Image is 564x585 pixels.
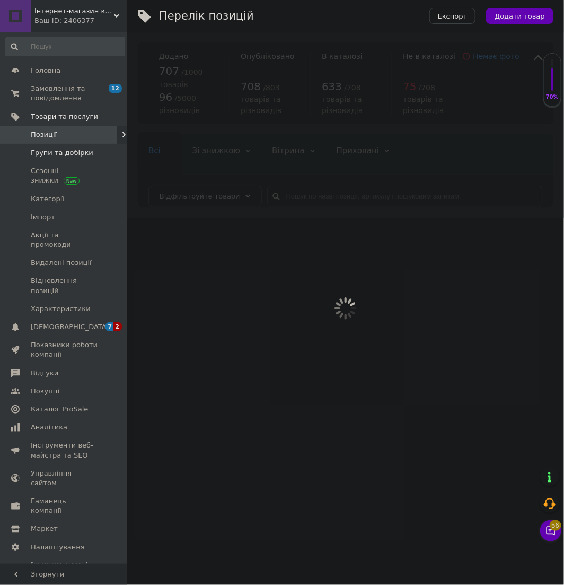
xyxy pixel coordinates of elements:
[31,258,92,268] span: Видалені позиції
[550,520,561,531] span: 56
[31,386,59,396] span: Покупці
[31,543,85,552] span: Налаштування
[540,520,561,541] button: Чат з покупцем56
[31,368,58,378] span: Відгуки
[429,8,476,24] button: Експорт
[31,441,98,460] span: Інструменти веб-майстра та SEO
[31,130,57,140] span: Позиції
[31,194,64,204] span: Категорії
[438,12,468,20] span: Експорт
[31,66,60,75] span: Головна
[31,340,98,359] span: Показники роботи компанії
[5,37,125,56] input: Пошук
[486,8,553,24] button: Додати товар
[31,148,93,158] span: Групи та добірки
[31,304,91,314] span: Характеристики
[105,322,114,331] span: 7
[31,166,98,185] span: Сезонні знижки
[31,469,98,488] span: Управління сайтом
[31,524,58,534] span: Маркет
[31,423,67,432] span: Аналітика
[31,322,109,332] span: [DEMOGRAPHIC_DATA]
[31,496,98,515] span: Гаманець компанії
[31,230,98,250] span: Акції та промокоди
[31,276,98,295] span: Відновлення позицій
[109,84,122,93] span: 12
[31,84,98,103] span: Замовлення та повідомлення
[34,6,114,16] span: Інтернет-магазин косметичної тари TARA-SHOP.
[31,212,55,222] span: Імпорт
[31,112,98,122] span: Товари та послуги
[495,12,545,20] span: Додати товар
[544,93,561,101] div: 70%
[159,11,254,22] div: Перелік позицій
[34,16,127,25] div: Ваш ID: 2406377
[113,322,122,331] span: 2
[31,405,88,414] span: Каталог ProSale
